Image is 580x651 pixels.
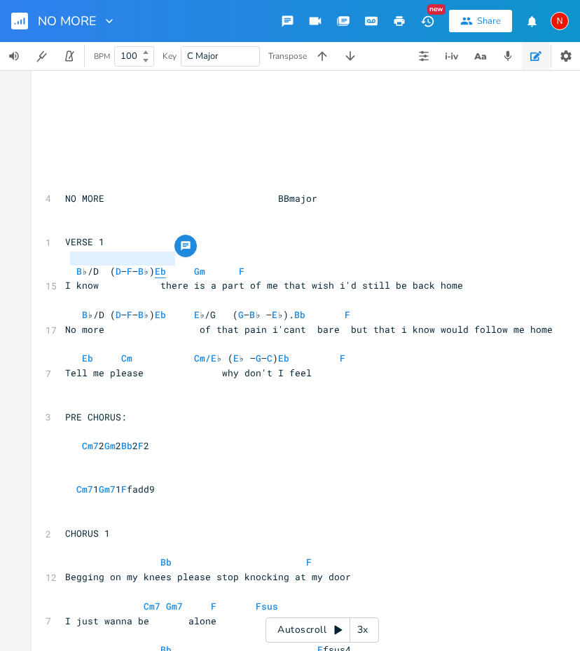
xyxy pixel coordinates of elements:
span: Eb [155,308,166,321]
span: Cm7 [76,483,93,495]
span: G [256,352,261,364]
span: B [82,308,88,321]
span: B [138,265,144,277]
span: F [138,439,144,452]
span: NO MORE [38,15,97,27]
span: C [267,352,272,364]
span: F [340,352,345,364]
button: N [551,5,569,37]
span: B [138,308,144,321]
span: ♭/D ( – – ♭) [65,265,244,277]
span: B [249,308,255,321]
span: Cm7 [82,439,99,452]
span: F [239,265,244,277]
span: C Major [187,50,219,62]
span: D [116,308,121,321]
span: Cm7 [144,600,160,612]
span: F [306,556,312,568]
span: E [194,308,200,321]
span: F [127,265,132,277]
span: G [238,308,244,321]
div: 3x [350,617,375,643]
span: F [211,600,216,612]
div: BPM [94,53,110,60]
div: Transpose [268,52,307,60]
span: ♭ ( ♭ – – ) [65,352,345,364]
div: New [427,4,446,15]
span: No more of that pain i'cant bare but that i know would follow me home [65,323,553,336]
span: Eb [82,352,93,364]
span: Bb [160,556,172,568]
span: ♭/D ( – – ♭) ♭/G ( – ♭ – ♭). [65,308,350,321]
span: Gm7 [166,600,183,612]
span: CHORUS 1 [65,527,110,540]
span: 2 2 2 2 [65,439,149,452]
span: PRE CHORUS: [65,411,127,423]
span: Bb [294,308,305,321]
div: nadaluttienrico [551,12,569,30]
span: I just wanna be alone [65,615,216,627]
span: Tell me please why don't I feel [65,366,312,379]
span: Begging on my knees please stop knocking at my door [65,570,351,583]
span: Eb [155,265,166,278]
div: Share [477,15,501,27]
span: B [76,265,82,277]
span: Fsus [256,600,278,612]
span: Cm [121,352,132,364]
span: Eb [278,352,289,364]
div: Key [163,52,177,60]
span: Gm [194,265,205,277]
div: Autoscroll [265,617,379,643]
span: E [233,352,239,364]
span: I know there is a part of me that wish i'd still be back home [65,279,463,292]
span: NO MORE BBmajor [65,192,317,205]
span: Gm7 [99,483,116,495]
span: D [116,265,121,277]
span: 1 1 fadd9 [65,483,155,495]
span: VERSE 1 [65,235,104,248]
span: E [272,308,277,321]
span: F [127,308,132,321]
span: Bb [121,439,132,452]
span: F [121,483,127,495]
span: F [345,308,350,321]
button: Share [449,10,512,32]
span: Cm/E [194,352,216,364]
span: Gm [104,439,116,452]
button: New [413,8,441,34]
